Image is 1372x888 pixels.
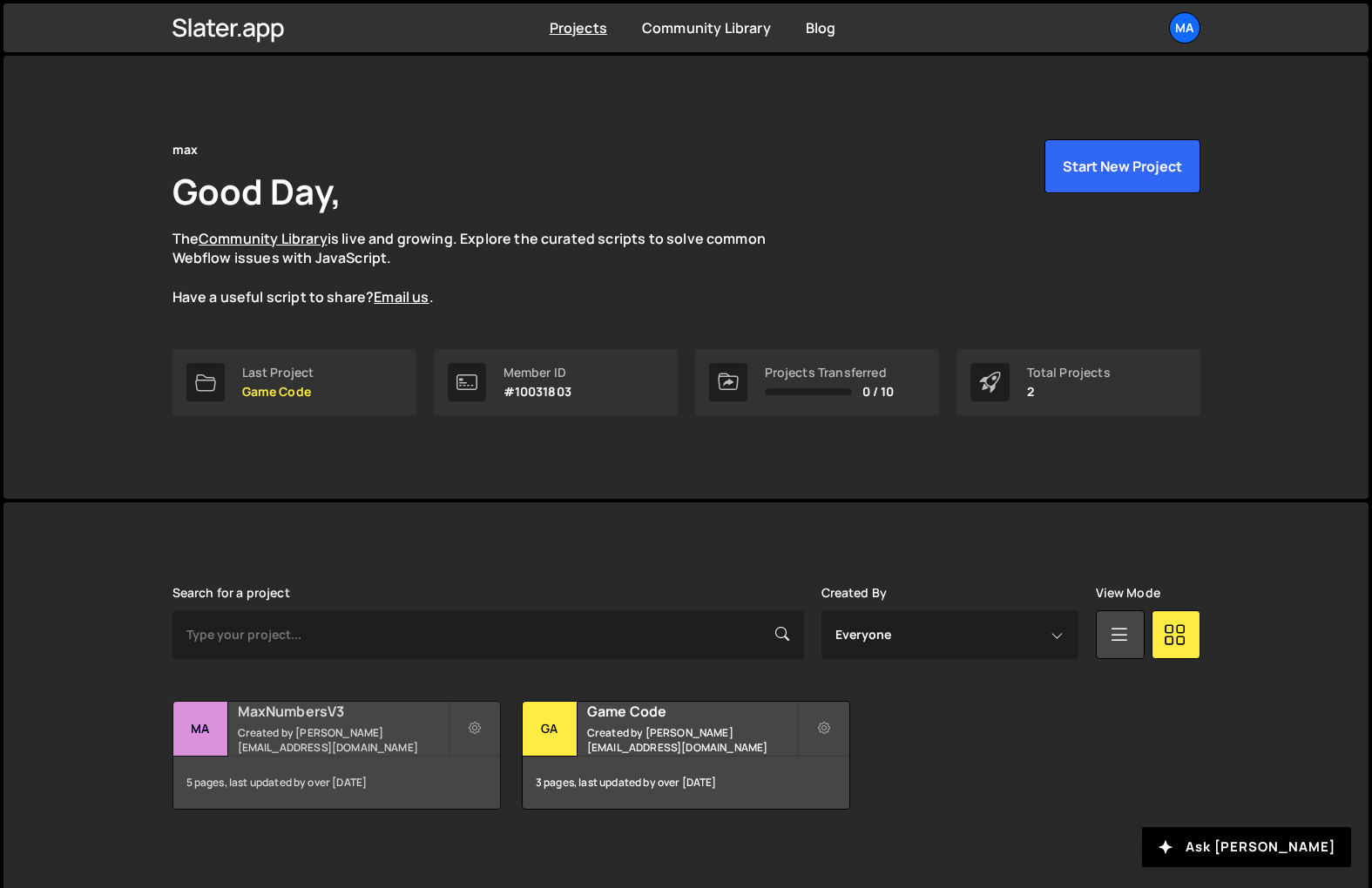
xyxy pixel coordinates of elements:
label: View Mode [1096,586,1160,600]
small: Created by [PERSON_NAME][EMAIL_ADDRESS][DOMAIN_NAME] [587,725,797,755]
div: 5 pages, last updated by over [DATE] [173,757,500,809]
a: ma [1169,12,1200,44]
small: Created by [PERSON_NAME][EMAIL_ADDRESS][DOMAIN_NAME] [238,725,448,755]
h2: MaxNumbersV3 [238,702,448,721]
div: max [172,139,198,160]
a: Last Project Game Code [172,349,416,415]
span: 0 / 10 [862,385,895,399]
label: Search for a project [172,586,290,600]
a: Email us [374,287,429,306]
div: Member ID [504,366,571,380]
div: Last Project [242,366,314,380]
button: Ask [PERSON_NAME] [1142,827,1351,867]
div: Ma [173,702,228,757]
a: Community Library [642,18,771,37]
h2: Game Code [587,702,797,721]
p: 2 [1027,385,1111,399]
div: Projects Transferred [765,366,895,380]
a: Projects [550,18,607,37]
div: 3 pages, last updated by over [DATE] [523,757,849,809]
a: Ma MaxNumbersV3 Created by [PERSON_NAME][EMAIL_ADDRESS][DOMAIN_NAME] 5 pages, last updated by ove... [172,701,501,810]
a: Ga Game Code Created by [PERSON_NAME][EMAIL_ADDRESS][DOMAIN_NAME] 3 pages, last updated by over [... [522,701,850,810]
p: Game Code [242,385,314,399]
h1: Good Day, [172,167,341,215]
a: Blog [806,18,836,37]
p: The is live and growing. Explore the curated scripts to solve common Webflow issues with JavaScri... [172,229,800,307]
button: Start New Project [1044,139,1200,193]
div: Ga [523,702,578,757]
a: Community Library [199,229,328,248]
input: Type your project... [172,610,804,659]
div: Total Projects [1027,366,1111,380]
label: Created By [821,586,888,600]
p: #10031803 [504,385,571,399]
